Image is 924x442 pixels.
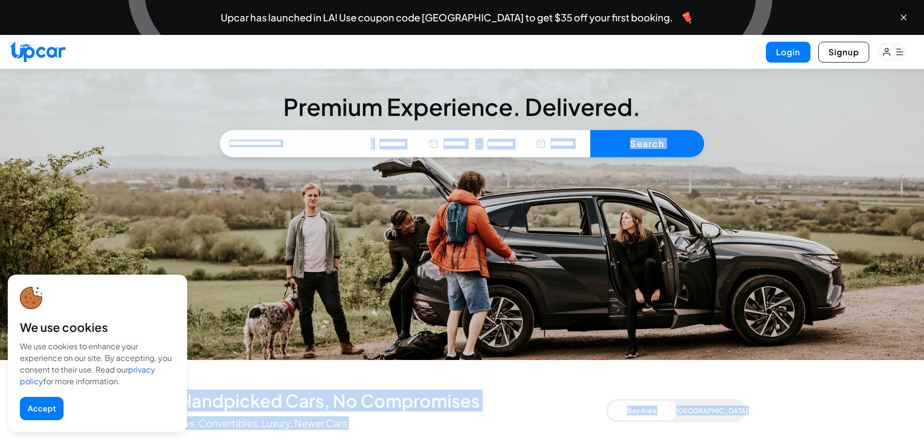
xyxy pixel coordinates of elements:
[179,416,606,430] p: Evs, Convertibles, Luxury, Newer Cars
[676,401,744,420] button: [GEOGRAPHIC_DATA]
[899,13,908,22] button: Close banner
[590,130,704,157] button: Search
[371,138,373,149] span: |
[766,42,811,63] button: Login
[818,42,869,63] button: Signup
[220,95,705,118] h3: Premium Experience. Delivered.
[221,13,673,22] span: Upcar has launched in LA! Use coupon code [GEOGRAPHIC_DATA] to get $35 off your first booking.
[20,287,43,310] img: cookie-icon.svg
[10,41,65,62] img: Upcar Logo
[20,341,175,387] div: We use cookies to enhance your experience on our site. By accepting, you consent to their use. Re...
[20,397,64,420] button: Accept
[20,319,175,335] div: We use cookies
[475,138,482,149] span: —
[179,391,606,410] h2: Handpicked Cars, No Compromises
[608,401,676,420] button: Bay Area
